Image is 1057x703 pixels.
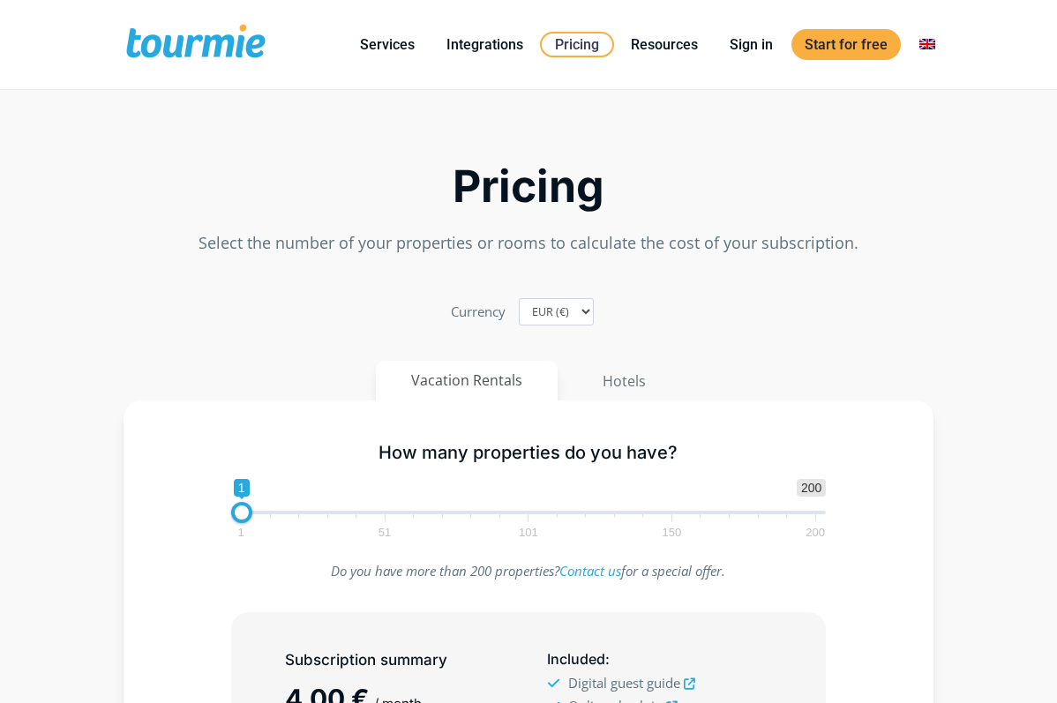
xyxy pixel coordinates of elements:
[347,34,428,56] a: Services
[376,528,394,536] span: 51
[906,34,948,56] a: Switch to
[236,528,247,536] span: 1
[124,232,933,254] p: Select the number of your properties or rooms to calculate the cost of your subscription.
[451,301,506,323] label: Currency
[433,34,536,56] a: Integrations
[716,34,786,56] a: Sign in
[124,169,933,204] h2: Pricing
[618,34,711,56] a: Resources
[376,361,558,400] button: Vacation Rentals
[547,650,605,668] span: Included
[231,440,827,466] h5: How many properties do you have?
[547,647,772,672] h5: :
[803,528,828,536] span: 200
[660,528,685,536] span: 150
[559,562,621,580] a: Contact us
[797,479,826,497] span: 200
[234,479,250,497] span: 1
[285,647,510,673] h5: Subscription summary
[540,32,614,57] a: Pricing
[791,29,901,60] a: Start for free
[231,560,827,582] p: Do you have more than 200 properties? for a special offer.
[568,674,680,692] span: Digital guest guide
[566,361,682,401] button: Hotels
[516,528,541,536] span: 101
